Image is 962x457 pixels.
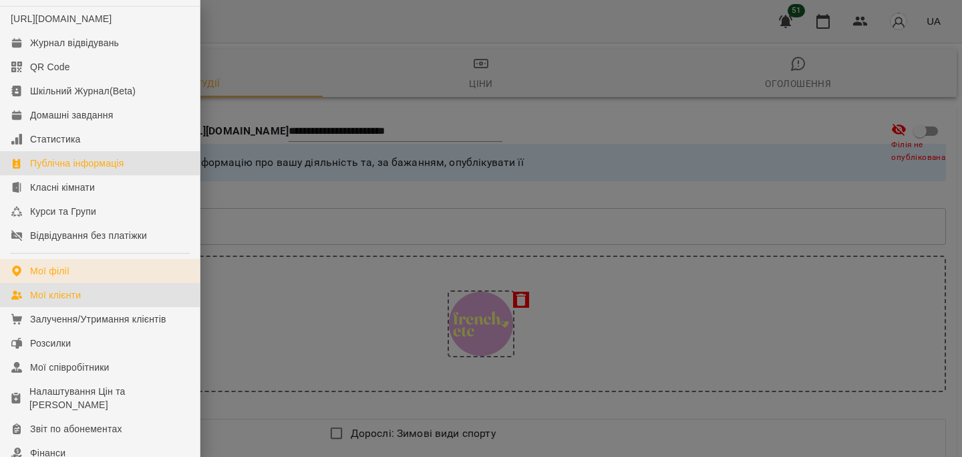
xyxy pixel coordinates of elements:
div: Звіт по абонементах [30,422,122,436]
div: Мої клієнти [30,288,81,302]
div: Домашні завдання [30,108,113,122]
div: Шкільний Журнал(Beta) [30,84,136,98]
div: Журнал відвідувань [30,36,119,50]
div: Публічна інформація [30,157,124,170]
div: Налаштування Цін та [PERSON_NAME] [29,385,189,412]
div: Класні кімнати [30,181,95,194]
div: Відвідування без платіжки [30,229,147,242]
div: QR Code [30,60,70,74]
div: Залучення/Утримання клієнтів [30,312,166,326]
div: Мої співробітники [30,361,110,374]
div: Розсилки [30,337,71,350]
a: [URL][DOMAIN_NAME] [11,13,112,24]
div: Статистика [30,132,81,146]
div: Мої філії [30,264,69,278]
div: Курси та Групи [30,205,96,218]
